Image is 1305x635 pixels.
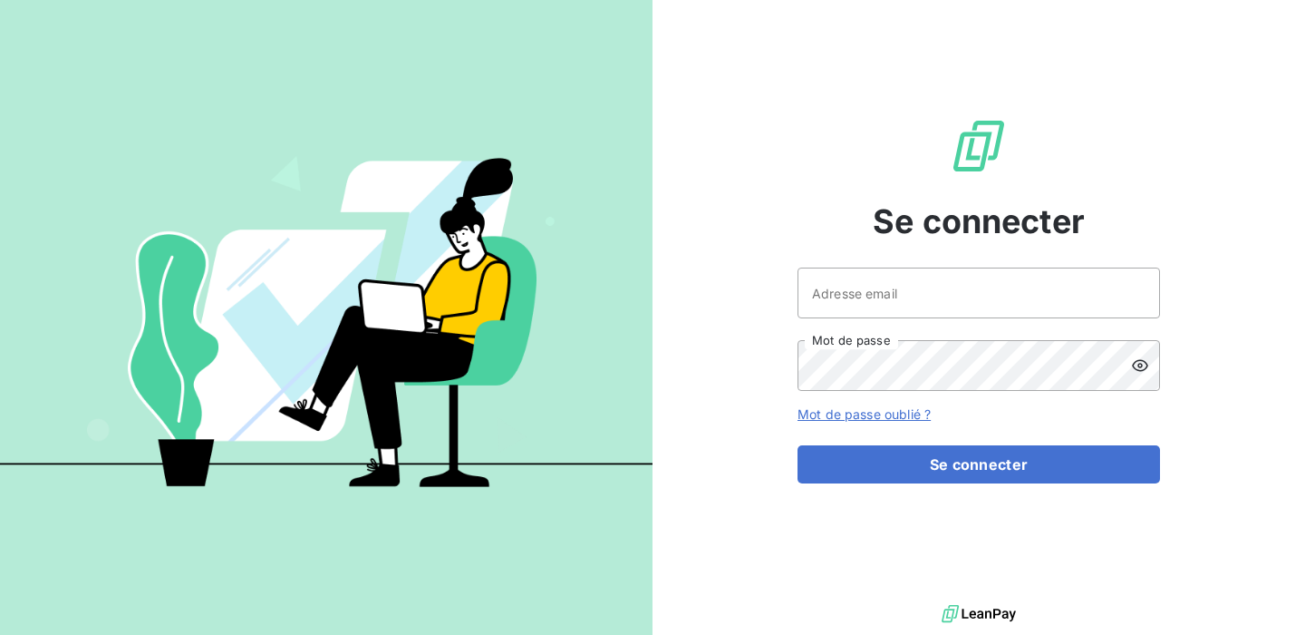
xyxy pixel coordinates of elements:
img: Logo LeanPay [950,117,1008,175]
a: Mot de passe oublié ? [797,406,931,422]
span: Se connecter [873,197,1085,246]
input: placeholder [797,268,1160,318]
button: Se connecter [797,445,1160,484]
img: logo [942,601,1016,628]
